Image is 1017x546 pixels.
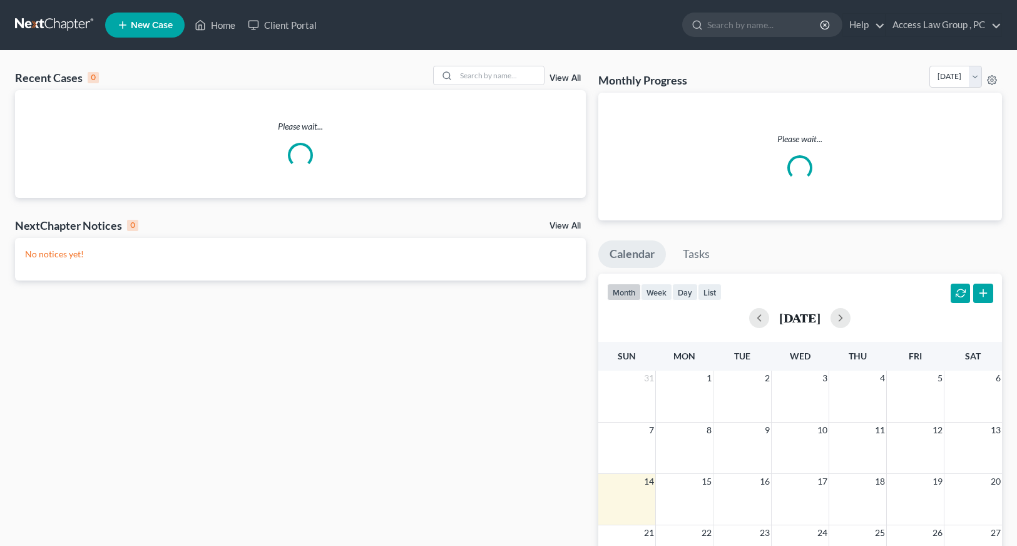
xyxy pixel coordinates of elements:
span: 11 [874,423,886,438]
div: 0 [88,72,99,83]
input: Search by name... [456,66,544,85]
span: 19 [931,474,944,489]
div: NextChapter Notices [15,218,138,233]
p: Please wait... [15,120,586,133]
div: Recent Cases [15,70,99,85]
span: Thu [849,351,867,361]
span: 1 [705,371,713,386]
span: 26 [931,525,944,540]
span: 17 [816,474,829,489]
a: Calendar [598,240,666,268]
span: Tue [734,351,750,361]
span: Sat [965,351,981,361]
h3: Monthly Progress [598,73,687,88]
span: 22 [700,525,713,540]
span: 3 [821,371,829,386]
a: Home [188,14,242,36]
span: 4 [879,371,886,386]
h2: [DATE] [779,311,820,324]
span: 8 [705,423,713,438]
span: 7 [648,423,655,438]
span: 20 [989,474,1002,489]
span: 16 [759,474,771,489]
span: 23 [759,525,771,540]
input: Search by name... [707,13,822,36]
a: View All [549,222,581,230]
span: 12 [931,423,944,438]
button: week [641,284,672,301]
span: 24 [816,525,829,540]
span: 9 [764,423,771,438]
a: View All [549,74,581,83]
span: Fri [909,351,922,361]
div: 0 [127,220,138,231]
span: 13 [989,423,1002,438]
a: Help [843,14,885,36]
span: Wed [790,351,810,361]
span: 14 [643,474,655,489]
span: 2 [764,371,771,386]
p: No notices yet! [25,248,576,260]
button: day [672,284,698,301]
span: Sun [618,351,636,361]
a: Tasks [672,240,721,268]
span: 15 [700,474,713,489]
span: 27 [989,525,1002,540]
span: 6 [994,371,1002,386]
a: Client Portal [242,14,323,36]
button: month [607,284,641,301]
p: Please wait... [608,133,992,145]
span: 5 [936,371,944,386]
a: Access Law Group , PC [886,14,1001,36]
span: 25 [874,525,886,540]
span: 31 [643,371,655,386]
span: New Case [131,21,173,30]
span: 18 [874,474,886,489]
span: 10 [816,423,829,438]
span: Mon [673,351,695,361]
span: 21 [643,525,655,540]
button: list [698,284,722,301]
